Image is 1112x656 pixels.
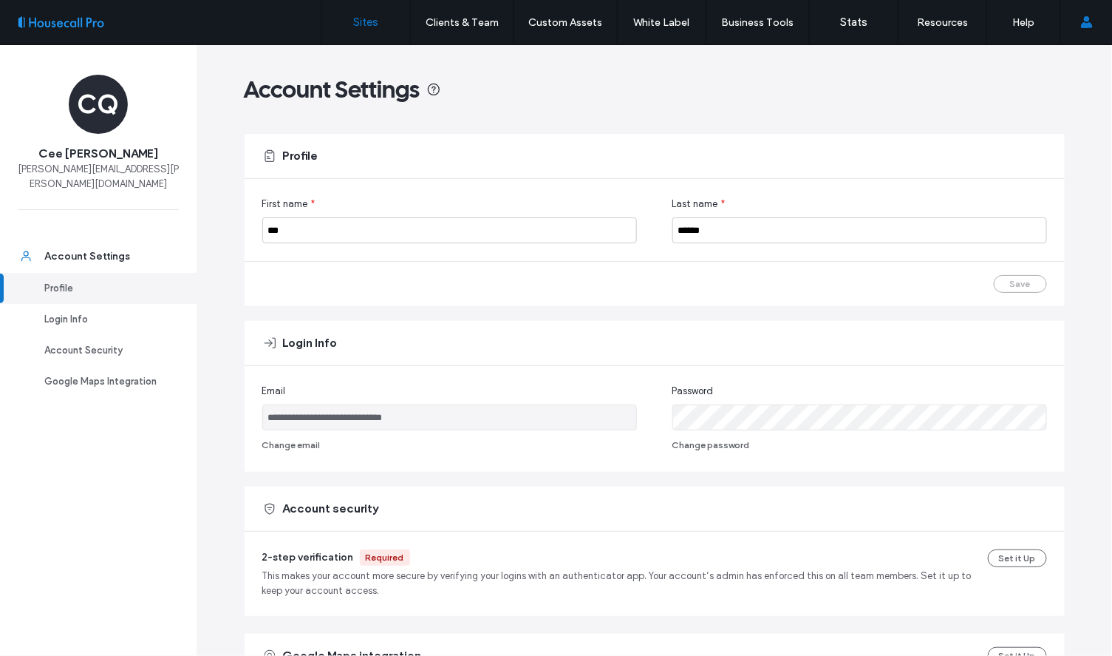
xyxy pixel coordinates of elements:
input: First name [262,217,637,243]
span: First name [262,197,308,212]
div: Google Maps Integration [44,374,166,389]
input: Email [262,405,637,430]
label: Resources [917,16,968,29]
span: [PERSON_NAME][EMAIL_ADDRESS][PERSON_NAME][DOMAIN_NAME] [18,162,179,192]
span: Profile [283,148,318,164]
input: Last name [672,217,1047,243]
button: Change password [672,436,750,454]
span: Login Info [283,335,338,351]
div: Profile [44,281,166,296]
span: Password [672,384,714,399]
span: Account Settings [245,75,420,104]
label: White Label [634,16,690,29]
span: Email [262,384,286,399]
input: Password [672,405,1047,430]
label: Sites [354,16,379,29]
button: Change email [262,436,321,454]
label: Custom Assets [529,16,603,29]
div: Login Info [44,312,166,327]
div: Account Security [44,343,166,358]
button: Set it Up [988,550,1047,567]
label: Clients & Team [426,16,499,29]
label: Stats [840,16,867,29]
span: This makes your account more secure by verifying your logins with an authenticator app. Your acco... [262,569,988,598]
div: Required [366,551,404,564]
span: Account security [283,501,379,517]
div: CQ [69,75,128,134]
span: 2-step verification [262,551,354,564]
span: Last name [672,197,718,212]
label: Business Tools [722,16,794,29]
label: Help [1013,16,1035,29]
span: Cee [PERSON_NAME] [38,146,158,162]
div: Account Settings [44,249,166,264]
span: Help [33,10,64,24]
